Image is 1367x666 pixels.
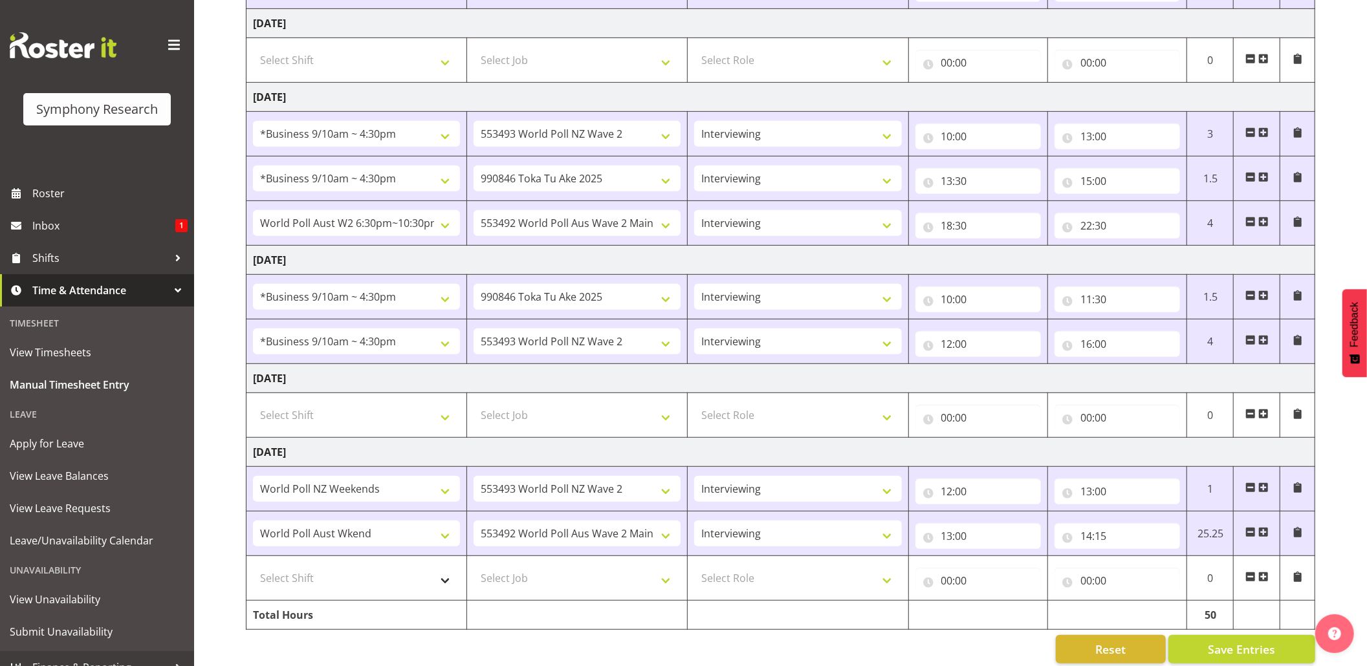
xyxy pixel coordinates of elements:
td: Total Hours [246,601,467,630]
td: 1.5 [1187,156,1234,201]
span: Roster [32,184,188,203]
a: Leave/Unavailability Calendar [3,524,191,557]
div: Leave [3,401,191,427]
input: Click to select... [915,168,1041,194]
input: Click to select... [915,124,1041,149]
input: Click to select... [915,405,1041,431]
a: Submit Unavailability [3,616,191,648]
input: Click to select... [915,50,1041,76]
input: Click to select... [1055,213,1180,239]
td: 4 [1187,201,1234,246]
td: 50 [1187,601,1234,630]
a: View Leave Balances [3,460,191,492]
input: Click to select... [1055,168,1180,194]
a: View Leave Requests [3,492,191,524]
td: 0 [1187,38,1234,83]
a: Apply for Leave [3,427,191,460]
span: View Timesheets [10,343,184,362]
input: Click to select... [1055,523,1180,549]
button: Reset [1056,635,1166,663]
input: Click to select... [1055,405,1180,431]
span: Manual Timesheet Entry [10,375,184,394]
a: Manual Timesheet Entry [3,369,191,401]
button: Feedback - Show survey [1342,289,1367,377]
td: [DATE] [246,246,1315,275]
span: Time & Attendance [32,281,168,300]
button: Save Entries [1168,635,1315,663]
input: Click to select... [915,478,1041,504]
input: Click to select... [915,213,1041,239]
input: Click to select... [1055,50,1180,76]
span: Feedback [1349,302,1361,347]
div: Symphony Research [36,100,158,119]
td: 4 [1187,319,1234,364]
span: 1 [175,219,188,232]
div: Timesheet [3,310,191,336]
img: Rosterit website logo [10,32,116,58]
span: View Unavailability [10,590,184,609]
input: Click to select... [1055,478,1180,504]
span: Reset [1095,641,1126,658]
span: Apply for Leave [10,434,184,453]
img: help-xxl-2.png [1328,627,1341,640]
div: Unavailability [3,557,191,583]
input: Click to select... [915,568,1041,594]
input: Click to select... [915,523,1041,549]
td: 0 [1187,393,1234,438]
span: View Leave Requests [10,499,184,518]
span: Submit Unavailability [10,622,184,641]
input: Click to select... [1055,124,1180,149]
a: View Unavailability [3,583,191,616]
span: Shifts [32,248,168,268]
span: View Leave Balances [10,466,184,486]
span: Save Entries [1208,641,1275,658]
input: Click to select... [915,286,1041,312]
td: 1 [1187,467,1234,511]
span: Leave/Unavailability Calendar [10,531,184,550]
a: View Timesheets [3,336,191,369]
td: 3 [1187,112,1234,156]
span: Inbox [32,216,175,235]
input: Click to select... [1055,286,1180,312]
td: 1.5 [1187,275,1234,319]
input: Click to select... [915,331,1041,357]
td: [DATE] [246,9,1315,38]
input: Click to select... [1055,568,1180,594]
td: [DATE] [246,438,1315,467]
td: [DATE] [246,83,1315,112]
td: [DATE] [246,364,1315,393]
td: 25.25 [1187,511,1234,556]
input: Click to select... [1055,331,1180,357]
td: 0 [1187,556,1234,601]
